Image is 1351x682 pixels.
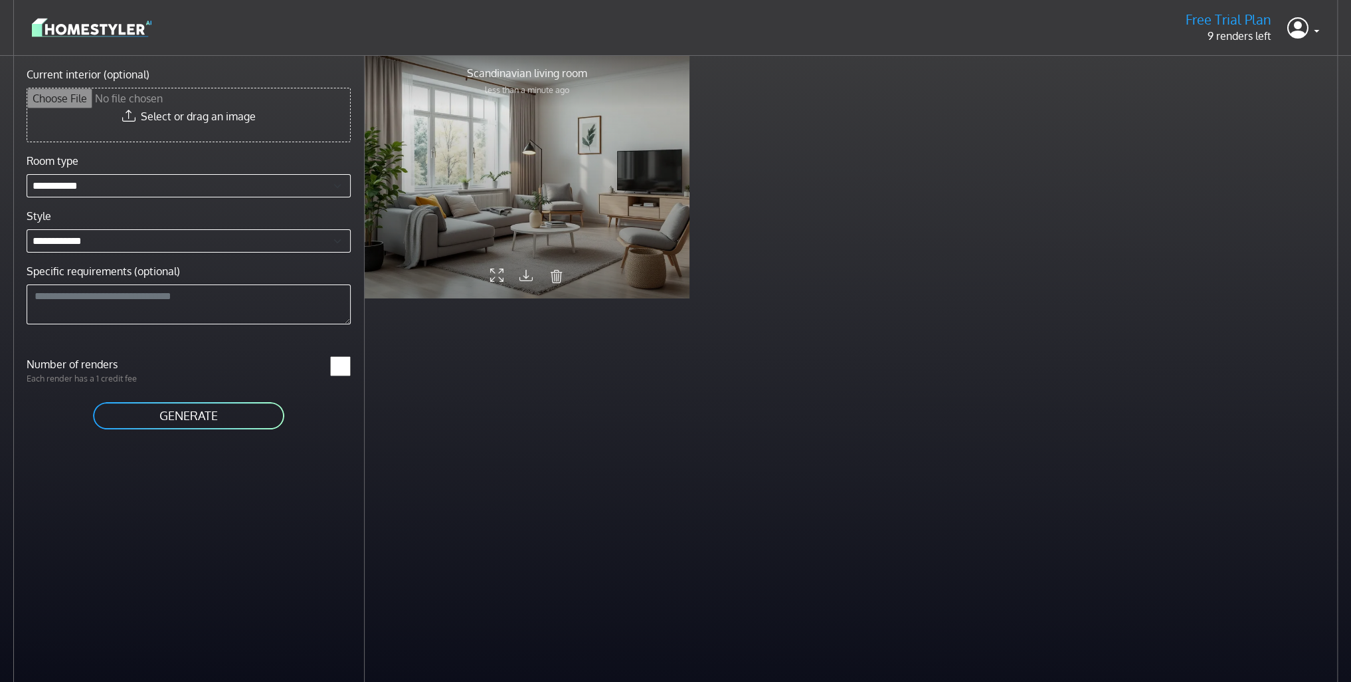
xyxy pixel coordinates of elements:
[1186,11,1271,28] h5: Free Trial Plan
[27,66,149,82] label: Current interior (optional)
[19,356,189,372] label: Number of renders
[19,372,189,385] p: Each render has a 1 credit fee
[32,16,151,39] img: logo-3de290ba35641baa71223ecac5eacb59cb85b4c7fdf211dc9aaecaaee71ea2f8.svg
[467,84,587,96] p: less than a minute ago
[1186,28,1271,44] p: 9 renders left
[92,401,286,431] button: GENERATE
[467,65,587,81] p: Scandinavian living room
[27,153,78,169] label: Room type
[27,263,180,279] label: Specific requirements (optional)
[27,208,51,224] label: Style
